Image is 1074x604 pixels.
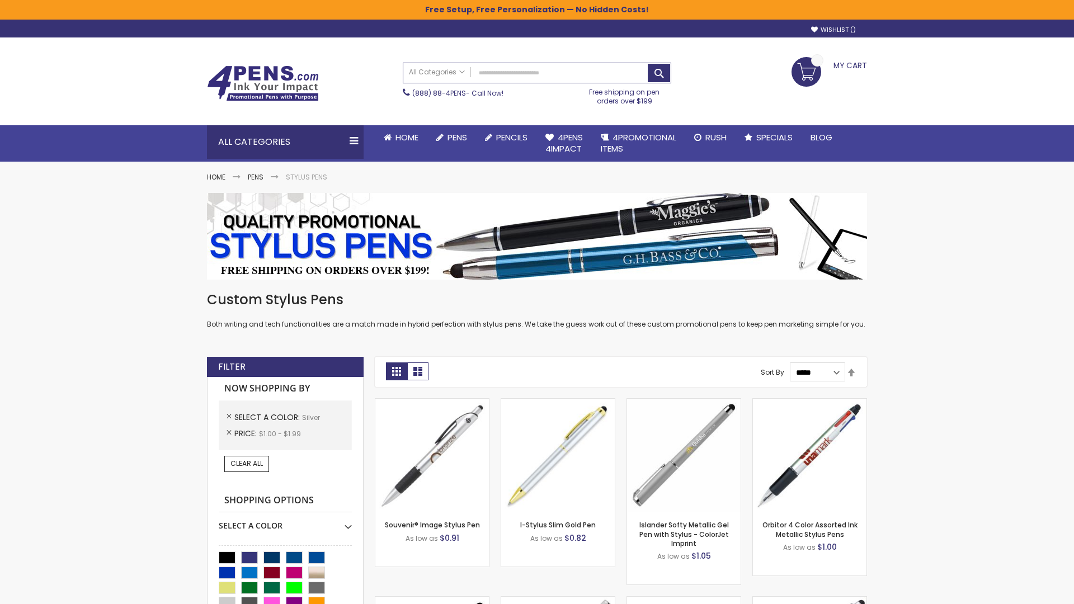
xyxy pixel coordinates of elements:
[440,532,459,544] span: $0.91
[592,125,685,162] a: 4PROMOTIONALITEMS
[762,520,858,539] a: Orbitor 4 Color Assorted Ink Metallic Stylus Pens
[627,398,741,408] a: Islander Softy Metallic Gel Pen with Stylus - ColorJet Imprint-Silver
[207,291,867,309] h1: Custom Stylus Pens
[375,399,489,512] img: Souvenir® Image Stylus Pen-Silver
[520,520,596,530] a: I-Stylus Slim Gold Pen
[657,551,690,561] span: As low as
[736,125,802,150] a: Specials
[230,459,263,468] span: Clear All
[234,428,259,439] span: Price
[395,131,418,143] span: Home
[286,172,327,182] strong: Stylus Pens
[248,172,263,182] a: Pens
[753,398,866,408] a: Orbitor 4 Color Assorted Ink Metallic Stylus Pens-Silver
[218,361,246,373] strong: Filter
[639,520,729,548] a: Islander Softy Metallic Gel Pen with Stylus - ColorJet Imprint
[536,125,592,162] a: 4Pens4impact
[564,532,586,544] span: $0.82
[691,550,711,561] span: $1.05
[601,131,676,154] span: 4PROMOTIONAL ITEMS
[412,88,503,98] span: - Call Now!
[761,367,784,377] label: Sort By
[412,88,466,98] a: (888) 88-4PENS
[386,362,407,380] strong: Grid
[501,398,615,408] a: I-Stylus-Slim-Gold-Silver
[403,63,470,82] a: All Categories
[224,456,269,471] a: Clear All
[302,413,320,422] span: Silver
[375,398,489,408] a: Souvenir® Image Stylus Pen-Silver
[406,534,438,543] span: As low as
[545,131,583,154] span: 4Pens 4impact
[530,534,563,543] span: As low as
[476,125,536,150] a: Pencils
[753,399,866,512] img: Orbitor 4 Color Assorted Ink Metallic Stylus Pens-Silver
[627,399,741,512] img: Islander Softy Metallic Gel Pen with Stylus - ColorJet Imprint-Silver
[705,131,727,143] span: Rush
[427,125,476,150] a: Pens
[783,542,816,552] span: As low as
[811,131,832,143] span: Blog
[234,412,302,423] span: Select A Color
[259,429,301,438] span: $1.00 - $1.99
[207,193,867,280] img: Stylus Pens
[207,65,319,101] img: 4Pens Custom Pens and Promotional Products
[685,125,736,150] a: Rush
[817,541,837,553] span: $1.00
[802,125,841,150] a: Blog
[501,399,615,512] img: I-Stylus-Slim-Gold-Silver
[409,68,465,77] span: All Categories
[385,520,480,530] a: Souvenir® Image Stylus Pen
[219,377,352,400] strong: Now Shopping by
[219,489,352,513] strong: Shopping Options
[207,172,225,182] a: Home
[375,125,427,150] a: Home
[207,125,364,159] div: All Categories
[578,83,672,106] div: Free shipping on pen orders over $199
[447,131,467,143] span: Pens
[811,26,856,34] a: Wishlist
[207,291,867,329] div: Both writing and tech functionalities are a match made in hybrid perfection with stylus pens. We ...
[219,512,352,531] div: Select A Color
[496,131,527,143] span: Pencils
[756,131,793,143] span: Specials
